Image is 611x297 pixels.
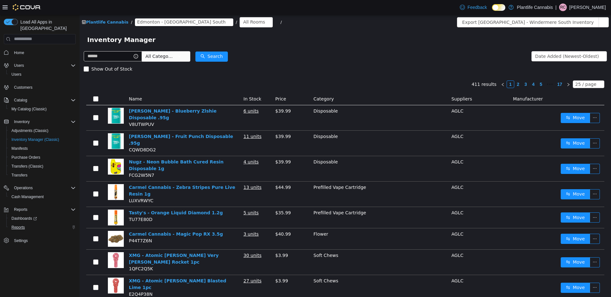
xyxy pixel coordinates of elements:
a: Manifests [9,145,30,152]
span: Transfers [11,173,27,178]
li: 4 [450,66,458,73]
button: icon: swapMove [481,174,510,184]
i: icon: info-circle [54,39,59,44]
span: 1QFC2Q5K [49,251,74,256]
span: Reports [9,224,76,231]
img: Tasty's - Orange Liquid Diamond 1.2g hero shot [28,195,44,211]
span: / [156,5,158,10]
span: FCG2W5N7 [49,158,75,163]
span: CQWD8DG2 [49,132,76,137]
button: icon: ellipsis [510,268,520,278]
button: Inventory [11,118,32,126]
li: Next Page [485,66,493,73]
button: Purchase Orders [6,153,78,162]
button: Operations [1,183,78,192]
button: Catalog [11,96,30,104]
td: Flower [231,213,369,235]
a: 5 [458,66,465,73]
li: 17 [475,66,485,73]
span: Reports [11,206,76,213]
span: V8UTWPUV [49,107,74,112]
span: $3.99 [196,263,208,268]
i: icon: right [487,68,491,72]
span: ••• [465,66,475,73]
span: Transfers (Classic) [11,164,43,169]
span: Cash Management [9,193,76,201]
span: My Catalog (Classic) [9,105,76,113]
button: icon: swapMove [481,98,510,108]
span: All Categories [66,38,95,45]
span: Users [9,71,76,78]
button: Customers [1,83,78,92]
span: Inventory Manager [8,20,80,30]
span: Load All Apps in [GEOGRAPHIC_DATA] [18,19,76,31]
span: Cash Management [11,194,44,199]
span: Dashboards [9,215,76,222]
td: Disposable [231,141,369,167]
button: Catalog [1,96,78,105]
span: AGLC [372,217,384,222]
span: Manifests [11,146,28,151]
button: icon: ellipsis [510,242,520,252]
li: 3 [442,66,450,73]
span: Dashboards [11,216,37,221]
button: icon: ellipsis [510,123,520,134]
button: icon: ellipsis [510,98,520,108]
a: Inventory Manager (Classic) [9,136,62,143]
button: Settings [1,236,78,245]
span: TU77E80D [49,202,73,207]
span: Customers [11,83,76,91]
button: icon: ellipsis [510,149,520,159]
i: icon: left [421,68,425,72]
span: $3.99 [196,238,208,243]
span: Catalog [11,96,76,104]
p: [PERSON_NAME] [569,3,606,11]
a: XMG - Atomic [PERSON_NAME] Blasted Lime 1pc [49,263,147,275]
button: Users [1,61,78,70]
span: Price [196,81,207,86]
span: Customers [14,85,32,90]
span: AGLC [372,93,384,99]
button: Reports [6,223,78,232]
span: My Catalog (Classic) [11,107,47,112]
span: Operations [14,185,33,190]
img: XMG - Atomic Sours Cherry Blasted Lime 1pc hero shot [28,263,44,279]
span: $39.99 [196,144,211,149]
img: XMG - Atomic Sours Very Berry Rocket 1pc hero shot [28,237,44,253]
button: icon: swapMove [481,219,510,229]
span: E2Q4P38N [49,277,73,282]
u: 6 units [164,93,179,99]
span: Show Out of Stock [9,52,55,57]
img: Carmel Cannabis - Magic Pop RX 3.5g hero shot [28,216,44,232]
button: icon: ellipsis [519,2,529,12]
button: icon: swapMove [481,123,510,134]
span: AGLC [372,195,384,200]
button: Export [GEOGRAPHIC_DATA] - Windermere South Inventory [377,2,519,12]
a: 2 [435,66,442,73]
span: Settings [11,236,76,244]
a: Tasty's - Orange Liquid Diamond 1.2g [49,195,143,200]
span: Manifests [9,145,76,152]
td: Prefilled Vape Cartridge [231,167,369,192]
button: icon: ellipsis [510,174,520,184]
span: Home [14,50,24,55]
span: Edmonton - Windermere South [58,3,146,10]
i: icon: down [518,67,522,72]
button: My Catalog (Classic) [6,105,78,114]
button: Reports [1,205,78,214]
span: Name [49,81,62,86]
a: Reports [9,224,27,231]
span: $44.99 [196,170,211,175]
td: Soft Chews [231,235,369,260]
span: Category [234,81,254,86]
a: Feedback [457,1,489,14]
span: Inventory Manager (Classic) [11,137,59,142]
a: My Catalog (Classic) [9,105,49,113]
a: 4 [450,66,457,73]
button: Adjustments (Classic) [6,126,78,135]
span: In Stock [164,81,182,86]
span: Purchase Orders [9,154,76,161]
button: icon: swapMove [481,242,510,252]
button: icon: searchSearch [116,37,148,47]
